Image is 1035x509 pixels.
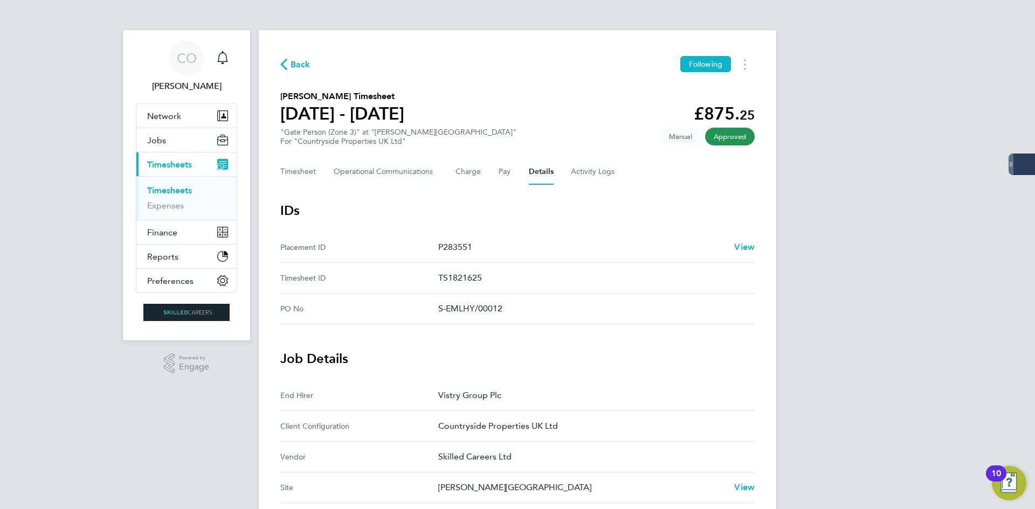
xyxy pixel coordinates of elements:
[179,353,209,362] span: Powered by
[280,137,516,146] div: For "Countryside Properties UK Ltd"
[499,159,512,185] button: Pay
[280,302,438,315] div: PO No
[136,269,237,292] button: Preferences
[694,103,755,124] app-decimal: £875.
[136,80,237,93] span: Craig O'Donovan
[147,185,192,196] a: Timesheets
[280,450,438,463] div: Vendor
[179,362,209,372] span: Engage
[177,51,197,65] span: CO
[280,202,755,219] h3: IDs
[147,252,178,262] span: Reports
[680,56,731,72] button: Following
[143,304,230,321] img: skilledcareers-logo-retina.png
[438,481,726,494] p: [PERSON_NAME][GEOGRAPHIC_DATA]
[734,482,755,492] span: View
[438,271,746,284] p: TS1821625
[280,103,404,124] h1: [DATE] - [DATE]
[136,245,237,268] button: Reports
[991,473,1001,487] div: 10
[438,420,746,433] p: Countryside Properties UK Ltd
[280,271,438,284] div: Timesheet ID
[147,111,181,121] span: Network
[280,389,438,402] div: End Hirer
[136,176,237,220] div: Timesheets
[571,159,616,185] button: Activity Logs
[529,159,554,185] button: Details
[291,58,310,71] span: Back
[689,59,722,69] span: Following
[280,90,404,103] h2: [PERSON_NAME] Timesheet
[438,302,746,315] p: S-EMLHY/00012
[740,107,755,123] span: 25
[660,128,701,145] span: This timesheet was manually created.
[280,58,310,71] button: Back
[280,159,316,185] button: Timesheet
[438,241,726,254] p: P283551
[438,389,746,402] p: Vistry Group Plc
[280,241,438,254] div: Placement ID
[136,41,237,93] a: CO[PERSON_NAME]
[734,242,755,252] span: View
[280,420,438,433] div: Client Configuration
[147,200,184,211] a: Expenses
[123,30,250,340] nav: Main navigation
[334,159,438,185] button: Operational Communications
[705,128,755,145] span: This timesheet has been approved.
[735,56,755,73] button: Timesheets Menu
[147,276,194,286] span: Preferences
[136,220,237,244] button: Finance
[136,104,237,128] button: Network
[992,466,1026,500] button: Open Resource Center, 10 new notifications
[456,159,481,185] button: Charge
[147,159,192,170] span: Timesheets
[280,481,438,494] div: Site
[280,350,755,367] h3: Job Details
[734,241,755,254] a: View
[136,152,237,176] button: Timesheets
[147,135,166,145] span: Jobs
[147,227,177,238] span: Finance
[280,128,516,146] div: "Gate Person (Zone 3)" at "[PERSON_NAME][GEOGRAPHIC_DATA]"
[438,450,746,463] p: Skilled Careers Ltd
[136,128,237,152] button: Jobs
[136,304,237,321] a: Go to home page
[164,353,210,374] a: Powered byEngage
[734,481,755,494] a: View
